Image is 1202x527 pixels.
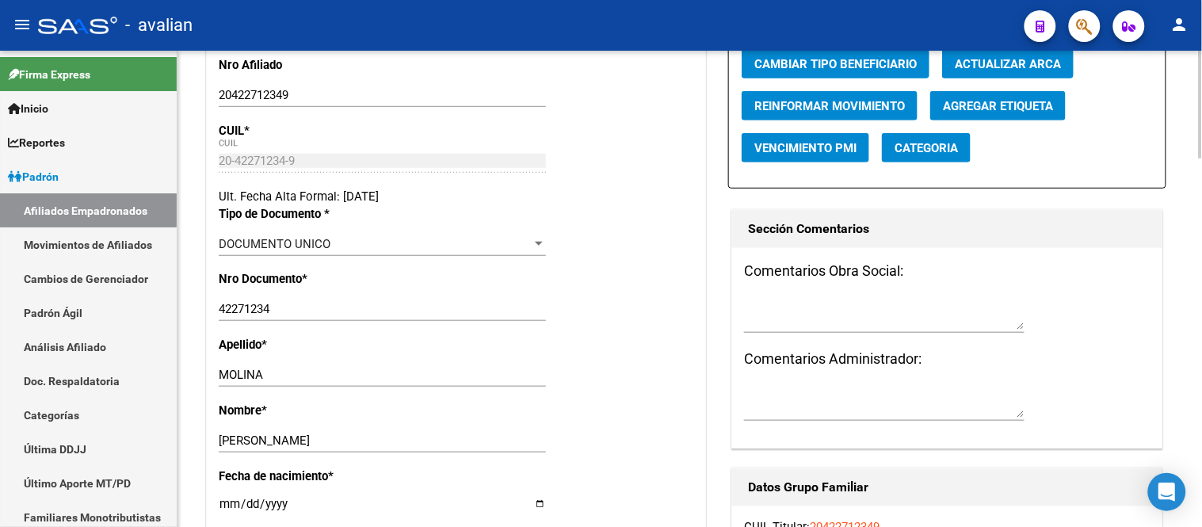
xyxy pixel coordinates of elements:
span: Actualizar ARCA [955,57,1061,71]
button: Agregar Etiqueta [930,91,1066,120]
h1: Datos Grupo Familiar [748,475,1147,500]
button: Cambiar Tipo Beneficiario [742,49,929,78]
div: Open Intercom Messenger [1148,473,1186,511]
span: Vencimiento PMI [754,141,857,155]
p: Nombre [219,402,361,419]
p: Fecha de nacimiento [219,468,361,485]
span: Cambiar Tipo Beneficiario [754,57,917,71]
mat-icon: menu [13,15,32,34]
p: CUIL [219,122,361,139]
span: DOCUMENTO UNICO [219,237,330,251]
button: Actualizar ARCA [942,49,1074,78]
h3: Comentarios Obra Social: [744,260,1150,282]
p: Nro Documento [219,270,361,288]
span: Categoria [895,141,958,155]
div: Ult. Fecha Alta Formal: [DATE] [219,188,693,205]
span: Reinformar Movimiento [754,99,905,113]
mat-icon: person [1170,15,1189,34]
span: Reportes [8,134,65,151]
span: - avalian [125,8,193,43]
span: Inicio [8,100,48,117]
button: Categoria [882,133,971,162]
span: Firma Express [8,66,90,83]
button: Reinformar Movimiento [742,91,918,120]
h1: Sección Comentarios [748,216,1147,242]
span: Agregar Etiqueta [943,99,1053,113]
p: Nro Afiliado [219,56,361,74]
span: Padrón [8,168,59,185]
p: Tipo de Documento * [219,205,361,223]
button: Vencimiento PMI [742,133,869,162]
h3: Comentarios Administrador: [744,348,1150,370]
p: Apellido [219,336,361,353]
